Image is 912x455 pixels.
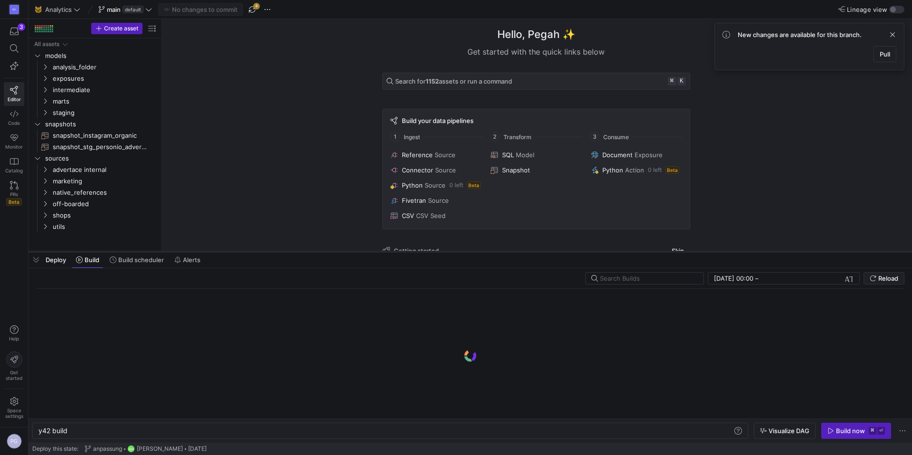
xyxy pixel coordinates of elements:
button: Getstarted [4,348,24,385]
kbd: ⌘ [668,77,676,85]
span: models [45,50,156,61]
span: Lineage view [847,6,887,13]
button: PythonSource0 leftBeta [389,180,483,191]
span: Reference [402,151,433,159]
div: Press SPACE to select this row. [32,130,158,141]
div: All assets [34,41,59,47]
span: PRs [10,191,18,197]
button: Pull [874,46,896,62]
button: anpassungRPH[PERSON_NAME][DATE] [82,443,209,455]
span: Action [625,166,644,174]
span: Beta [6,198,22,206]
span: Create asset [104,25,138,32]
span: Beta [467,181,481,189]
span: 🐱 [35,6,41,13]
span: Connector [402,166,433,174]
a: AV [4,1,24,18]
span: Source [428,197,449,204]
span: staging [53,107,156,118]
a: Catalog [4,153,24,177]
h1: Hello, Pegah ✨ [497,27,575,42]
span: 0 left [449,182,463,189]
div: Press SPACE to select this row. [32,38,158,50]
span: utils [53,221,156,232]
span: Search for assets or run a command [395,77,512,85]
span: New changes are available for this branch. [738,31,862,38]
div: Press SPACE to select this row. [32,141,158,152]
span: [PERSON_NAME] [137,446,183,452]
span: CSV [402,212,414,219]
div: Press SPACE to select this row. [32,73,158,84]
span: Exposure [635,151,663,159]
button: CSVCSV Seed [389,210,483,221]
div: Press SPACE to select this row. [32,198,158,209]
span: default [123,6,143,13]
div: Press SPACE to select this row. [32,84,158,95]
div: Press SPACE to select this row. [32,50,158,61]
span: native_references [53,187,156,198]
button: Search for1152assets or run a command⌘k [382,73,690,90]
span: Document [602,151,633,159]
span: snapshot_stg_personio_advertace__employees​​​​​​​ [53,142,147,152]
div: Press SPACE to select this row. [32,164,158,175]
button: SQLModel [489,149,583,161]
span: shops [53,210,156,221]
a: Editor [4,82,24,106]
span: Snapshot [502,166,530,174]
button: Create asset [91,23,142,34]
span: Pull [880,50,890,58]
button: Skip [665,245,690,257]
a: Monitor [4,130,24,153]
div: Press SPACE to select this row. [32,118,158,130]
span: Fivetran [402,197,426,204]
span: Skip [672,247,684,255]
span: CSV Seed [416,212,446,219]
button: PythonAction0 leftBeta [589,164,684,176]
button: Snapshot [489,164,583,176]
button: ConnectorSource [389,164,483,176]
a: snapshot_instagram_organic​​​​​​​ [32,130,158,141]
span: sources [45,153,156,164]
div: Press SPACE to select this row. [32,152,158,164]
span: 0 left [648,167,662,173]
button: PG [4,431,24,451]
kbd: k [677,77,686,85]
button: FivetranSource [389,195,483,206]
strong: 1152 [426,77,439,85]
button: ReferenceSource [389,149,483,161]
span: Python [602,166,623,174]
button: 🐱Analytics [32,3,83,16]
span: intermediate [53,85,156,95]
div: Press SPACE to select this row. [32,95,158,107]
button: 3 [4,23,24,40]
span: Python [402,181,423,189]
div: PG [7,434,22,449]
span: SQL [502,151,514,159]
a: Spacesettings [4,393,24,423]
span: Analytics [45,6,72,13]
span: Beta [665,166,679,174]
span: marketing [53,176,156,187]
span: Getting started [394,247,439,255]
button: maindefault [96,3,154,16]
div: Press SPACE to select this row. [32,221,158,232]
span: marts [53,96,156,107]
span: Space settings [5,408,23,419]
span: advertace internal [53,164,156,175]
span: Catalog [5,168,23,173]
button: Help [4,321,24,346]
span: Source [425,181,446,189]
span: exposures [53,73,156,84]
span: Source [435,151,456,159]
div: AV [9,5,19,14]
div: Get started with the quick links below [382,46,690,57]
span: Model [516,151,534,159]
span: snapshot_instagram_organic​​​​​​​ [53,130,147,141]
button: DocumentExposure [589,149,684,161]
div: Press SPACE to select this row. [32,61,158,73]
span: Get started [6,370,22,381]
div: Press SPACE to select this row. [32,107,158,118]
span: [DATE] [188,446,207,452]
span: main [107,6,121,13]
span: analysis_folder [53,62,156,73]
